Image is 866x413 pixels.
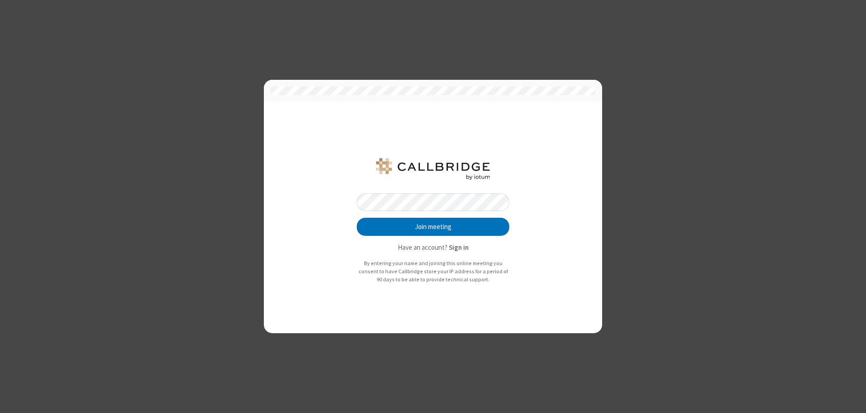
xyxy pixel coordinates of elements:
p: Have an account? [357,243,509,253]
button: Sign in [449,243,469,253]
button: Join meeting [357,218,509,236]
img: QA Selenium DO NOT DELETE OR CHANGE [374,158,492,180]
p: By entering your name and joining this online meeting you consent to have Callbridge store your I... [357,259,509,283]
strong: Sign in [449,243,469,252]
